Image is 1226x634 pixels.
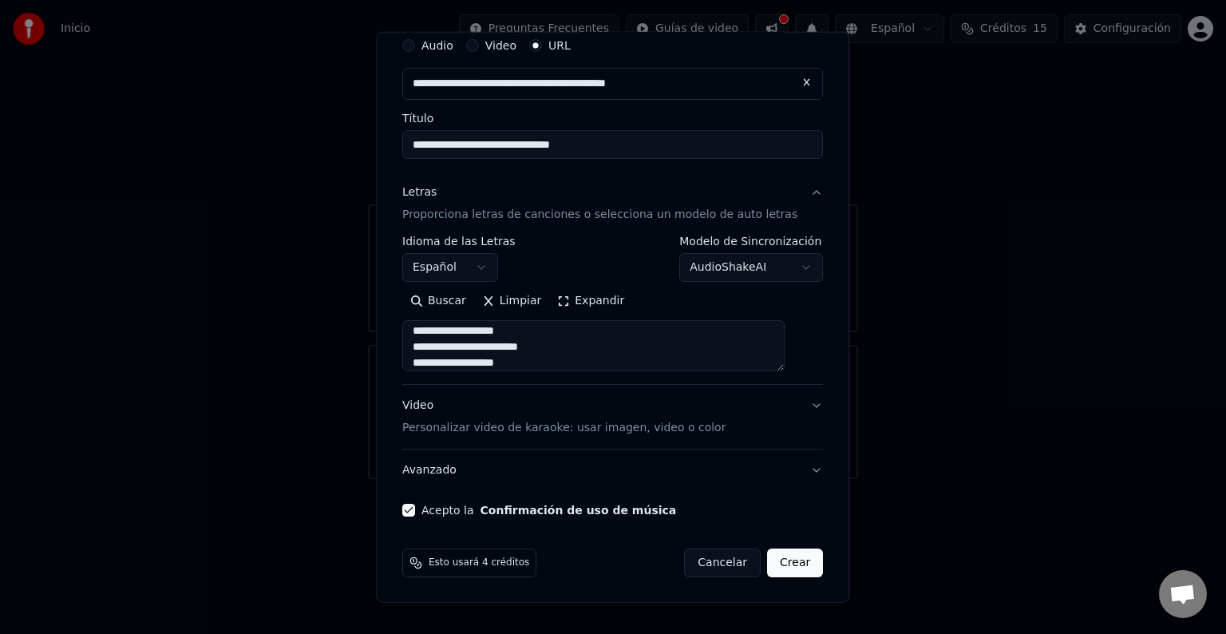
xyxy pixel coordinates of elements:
button: Avanzado [402,450,823,491]
button: Buscar [402,288,474,314]
button: LetrasProporciona letras de canciones o selecciona un modelo de auto letras [402,172,823,236]
label: Audio [421,40,453,51]
label: Video [485,40,516,51]
span: Esto usará 4 créditos [429,557,529,569]
p: Personalizar video de karaoke: usar imagen, video o color [402,420,726,436]
button: Acepto la [481,505,677,516]
label: Título [402,113,823,124]
div: LetrasProporciona letras de canciones o selecciona un modelo de auto letras [402,236,823,384]
label: Idioma de las Letras [402,236,516,247]
button: Crear [767,549,823,577]
button: Cancelar [685,549,761,577]
div: Letras [402,184,437,200]
p: Proporciona letras de canciones o selecciona un modelo de auto letras [402,207,797,223]
label: Modelo de Sincronización [680,236,824,247]
button: Expandir [550,288,633,314]
label: Acepto la [421,505,676,516]
div: Video [402,398,726,436]
button: VideoPersonalizar video de karaoke: usar imagen, video o color [402,385,823,449]
button: Limpiar [474,288,549,314]
label: URL [548,40,571,51]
